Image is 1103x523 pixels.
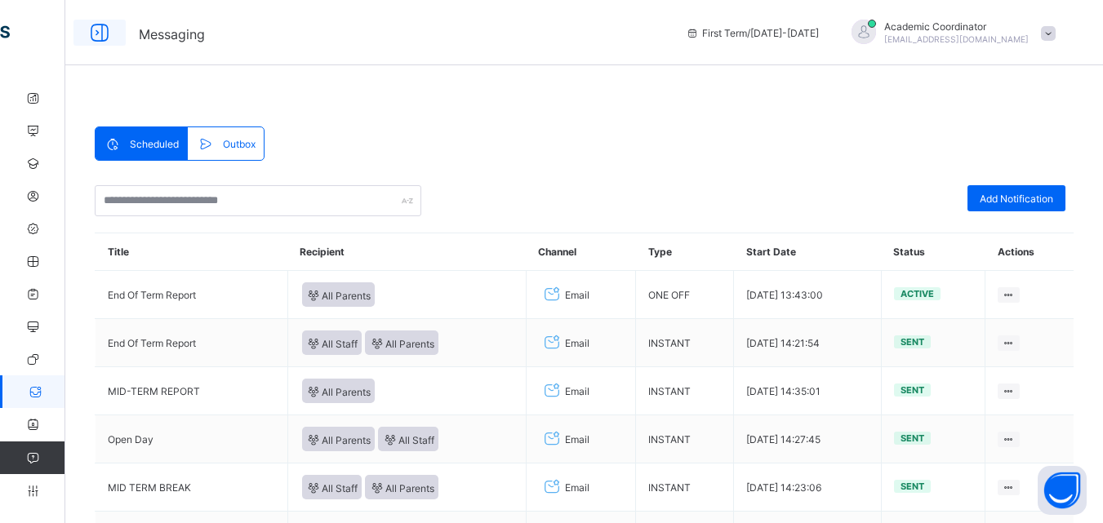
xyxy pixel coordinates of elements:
[223,138,256,150] span: Outbox
[306,384,371,398] span: All Parents
[565,481,589,494] span: Email
[96,367,288,415] td: MID-TERM REPORT
[901,432,924,444] span: Sent
[565,337,589,349] span: Email
[734,367,882,415] td: [DATE] 14:35:01
[96,271,288,319] td: End Of Term Report
[540,285,563,304] i: Email Channel
[734,319,882,367] td: [DATE] 14:21:54
[636,367,734,415] td: INSTANT
[540,333,563,352] i: Email Channel
[565,289,589,301] span: Email
[636,463,734,512] td: INSTANT
[686,27,819,39] span: session/term information
[734,233,882,271] th: Start Date
[306,481,358,494] span: All Staff
[636,233,734,271] th: Type
[540,381,563,401] i: Email Channel
[1038,466,1087,515] button: Open asap
[306,336,358,350] span: All Staff
[565,433,589,445] span: Email
[306,432,371,446] span: All Parents
[369,481,434,494] span: All Parents
[636,319,734,367] td: INSTANT
[734,463,882,512] td: [DATE] 14:23:06
[636,415,734,463] td: INSTANT
[734,271,882,319] td: [DATE] 13:43:00
[139,26,205,42] span: Messaging
[901,336,924,348] span: Sent
[96,463,288,512] td: MID TERM BREAK
[96,319,288,367] td: End Of Term Report
[306,288,371,302] span: All Parents
[540,429,563,449] i: Email Channel
[884,20,1029,33] span: Academic Coordinator
[884,34,1029,44] span: [EMAIL_ADDRESS][DOMAIN_NAME]
[287,233,526,271] th: Recipient
[734,415,882,463] td: [DATE] 14:27:45
[526,233,635,271] th: Channel
[565,385,589,397] span: Email
[985,233,1074,271] th: Actions
[901,288,934,299] span: Active
[96,415,288,463] td: Open Day
[382,432,434,446] span: All Staff
[835,20,1064,47] div: AcademicCoordinator
[881,233,985,271] th: Status
[636,271,734,319] td: ONE OFF
[130,138,179,150] span: Scheduled
[901,384,924,396] span: Sent
[96,233,288,271] th: Title
[980,193,1053,205] span: Add Notification
[369,336,434,350] span: All Parents
[540,477,563,497] i: Email Channel
[901,481,924,492] span: Sent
